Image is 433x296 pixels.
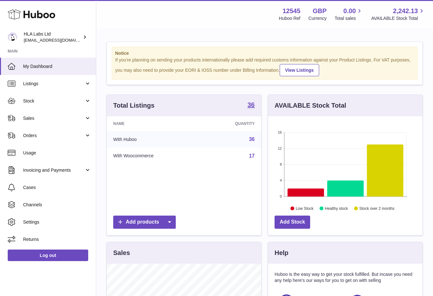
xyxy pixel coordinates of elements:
[23,115,84,121] span: Sales
[280,194,282,198] text: 0
[23,150,91,156] span: Usage
[113,101,155,110] h3: Total Listings
[296,206,314,210] text: Low Stock
[371,7,425,21] a: 2,242.13 AVAILABLE Stock Total
[23,236,91,243] span: Returns
[280,178,282,182] text: 4
[325,206,348,210] text: Healthy stock
[248,102,255,108] strong: 36
[23,63,91,70] span: My Dashboard
[23,133,84,139] span: Orders
[24,37,94,43] span: [EMAIL_ADDRESS][DOMAIN_NAME]
[107,131,203,148] td: With Huboo
[113,216,176,229] a: Add products
[203,116,261,131] th: Quantity
[107,148,203,164] td: With Woocommerce
[23,167,84,173] span: Invoicing and Payments
[23,81,84,87] span: Listings
[115,50,414,56] strong: Notice
[335,15,363,21] span: Total sales
[275,101,346,110] h3: AVAILABLE Stock Total
[107,116,203,131] th: Name
[24,31,81,43] div: HLA Labs Ltd
[23,202,91,208] span: Channels
[371,15,425,21] span: AVAILABLE Stock Total
[283,7,301,15] strong: 12545
[248,102,255,109] a: 36
[359,206,394,210] text: Stock over 2 months
[393,7,418,15] span: 2,242.13
[275,249,288,257] h3: Help
[249,136,255,142] a: 36
[344,7,356,15] span: 0.00
[275,271,416,284] p: Huboo is the easy way to get your stock fulfilled. But incase you need any help here's our ways f...
[313,7,327,15] strong: GBP
[23,185,91,191] span: Cases
[335,7,363,21] a: 0.00 Total sales
[249,153,255,159] a: 17
[23,219,91,225] span: Settings
[278,146,282,150] text: 12
[8,32,17,42] img: clinton@newgendirect.com
[278,130,282,134] text: 16
[115,57,414,76] div: If you're planning on sending your products internationally please add required customs informati...
[309,15,327,21] div: Currency
[279,15,301,21] div: Huboo Ref
[8,250,88,261] a: Log out
[23,98,84,104] span: Stock
[280,162,282,166] text: 8
[280,64,319,76] a: View Listings
[113,249,130,257] h3: Sales
[275,216,310,229] a: Add Stock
